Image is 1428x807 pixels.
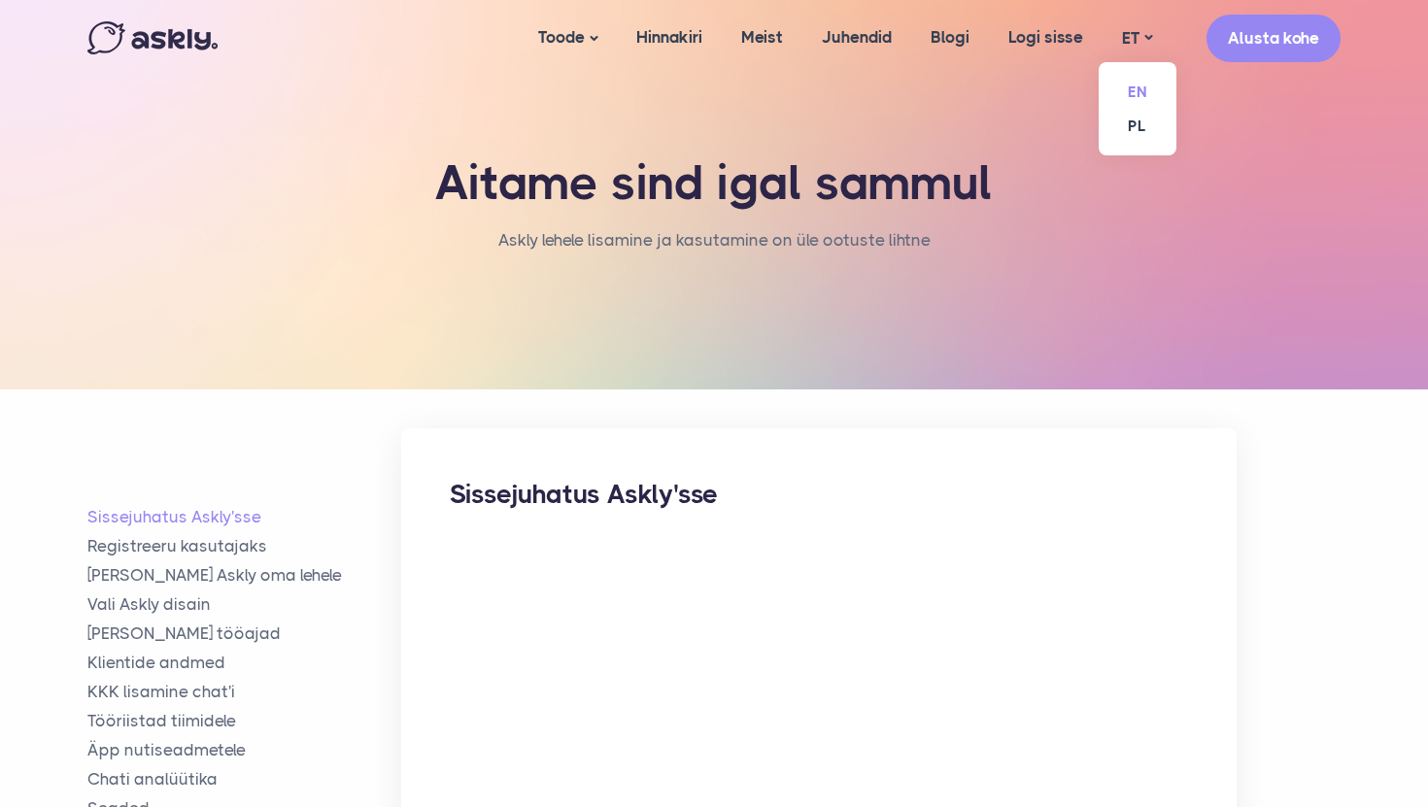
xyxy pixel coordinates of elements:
[87,739,401,761] a: Äpp nutiseadmetele
[87,652,401,674] a: Klientide andmed
[87,535,401,557] a: Registreeru kasutajaks
[408,155,1020,212] h1: Aitame sind igal sammul
[1099,75,1176,109] a: EN
[498,226,931,274] nav: breadcrumb
[1207,15,1341,62] a: Alusta kohe
[87,506,401,528] a: Sissejuhatus Askly'sse
[87,681,401,703] a: KKK lisamine chat'i
[1099,109,1176,143] a: PL
[87,768,401,790] a: Chati analüütika
[87,710,401,732] a: Tööriistad tiimidele
[87,21,218,54] img: Askly
[87,622,401,645] a: [PERSON_NAME] tööajad
[450,477,1188,512] h2: Sissejuhatus Askly'sse
[87,593,401,616] a: Vali Askly disain
[1103,24,1172,52] a: ET
[498,226,931,254] li: Askly lehele lisamine ja kasutamine on üle ootuste lihtne
[87,564,401,587] a: [PERSON_NAME] Askly oma lehele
